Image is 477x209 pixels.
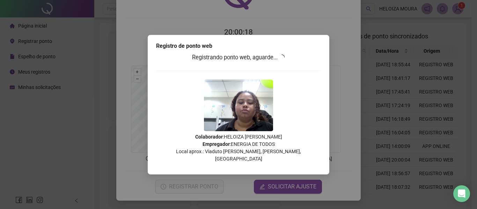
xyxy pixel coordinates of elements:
[156,42,321,50] div: Registro de ponto web
[453,185,470,202] div: Open Intercom Messenger
[203,141,230,147] strong: Empregador
[195,134,223,140] strong: Colaborador
[279,54,285,60] span: loading
[156,133,321,163] p: : HELOIZA [PERSON_NAME] : ENERGIA DE TODOS Local aprox.: Viaduto [PERSON_NAME], [PERSON_NAME], [G...
[156,53,321,62] h3: Registrando ponto web, aguarde...
[204,80,273,131] img: 2Q==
